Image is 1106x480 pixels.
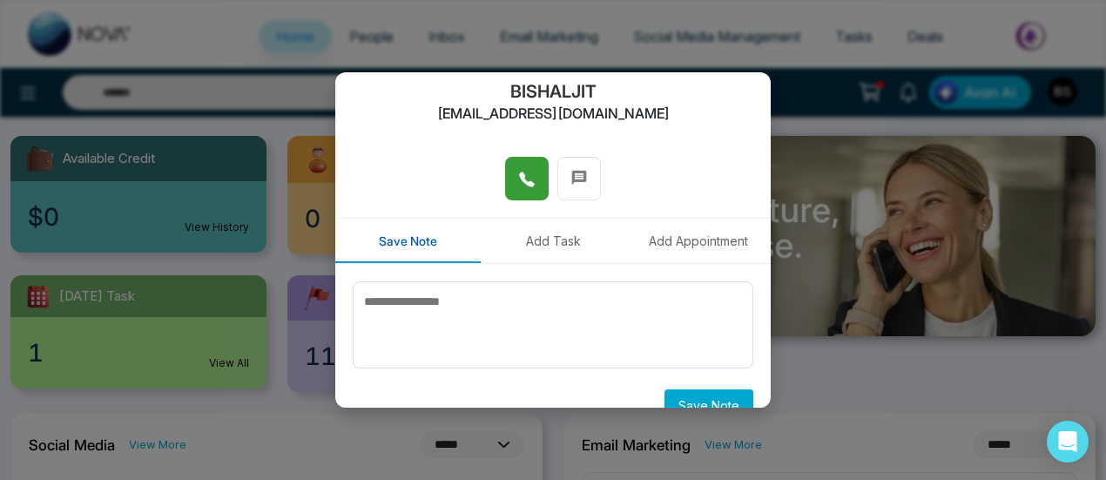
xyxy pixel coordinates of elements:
h2: [EMAIL_ADDRESS][DOMAIN_NAME] [437,105,670,122]
div: Open Intercom Messenger [1047,421,1089,463]
button: Save Note [335,219,481,263]
button: Add Task [481,219,626,263]
h2: BISHALJIT [510,81,597,102]
button: Save Note [664,389,753,422]
button: Add Appointment [625,219,771,263]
